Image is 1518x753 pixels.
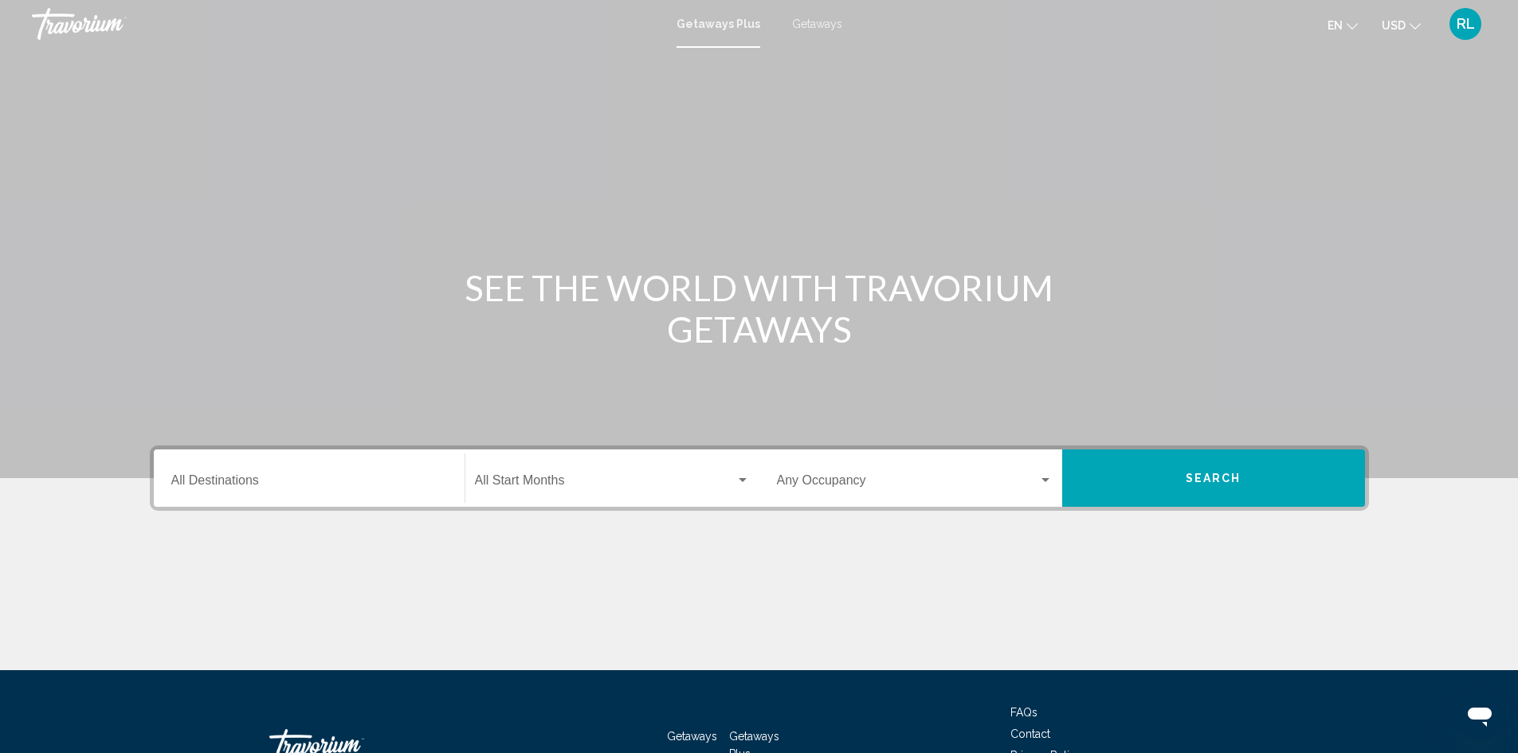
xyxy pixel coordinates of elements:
button: Search [1062,449,1365,507]
span: USD [1382,19,1406,32]
a: FAQs [1010,706,1037,719]
span: RL [1457,16,1475,32]
span: en [1328,19,1343,32]
a: Contact [1010,728,1050,740]
iframe: Button to launch messaging window [1454,689,1505,740]
a: Getaways [667,730,717,743]
a: Travorium [32,8,661,40]
div: Search widget [154,449,1365,507]
button: Change currency [1382,14,1421,37]
a: Getaways [792,18,842,30]
button: User Menu [1445,7,1486,41]
span: Search [1186,473,1241,485]
h1: SEE THE WORLD WITH TRAVORIUM GETAWAYS [461,267,1058,350]
button: Change language [1328,14,1358,37]
a: Getaways Plus [677,18,760,30]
